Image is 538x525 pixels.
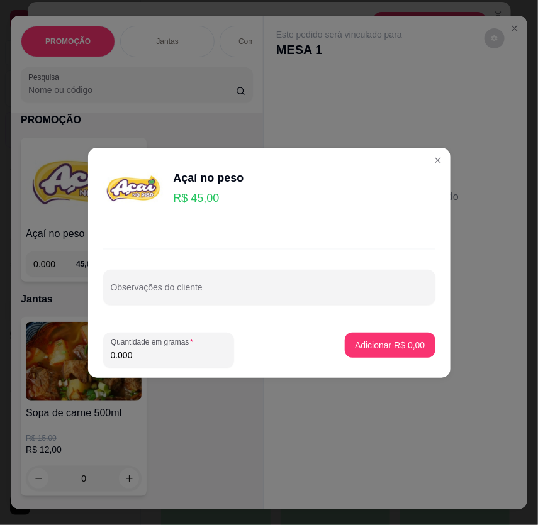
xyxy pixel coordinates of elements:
img: product-image [103,158,166,221]
p: Adicionar R$ 0,00 [355,339,425,351]
button: Close [428,150,448,170]
div: Açaí no peso [174,169,244,187]
input: Quantidade em gramas [111,349,227,362]
button: Adicionar R$ 0,00 [345,333,435,358]
label: Quantidade em gramas [111,337,198,348]
p: R$ 45,00 [174,189,244,207]
input: Observações do cliente [111,286,428,299]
